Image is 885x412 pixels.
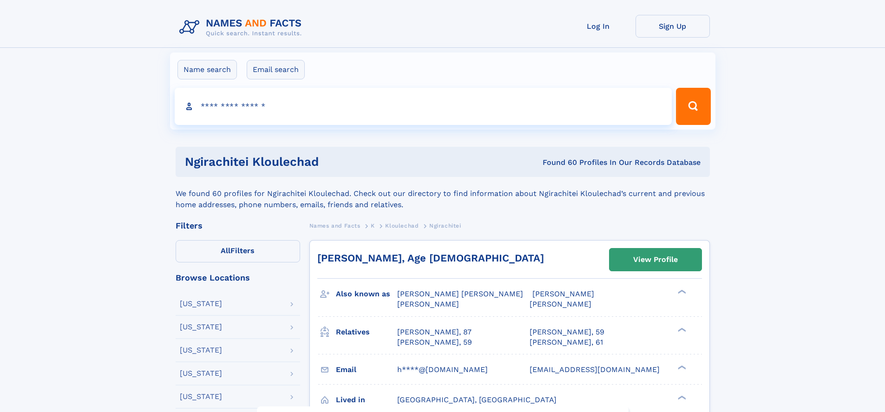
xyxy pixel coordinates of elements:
[176,222,300,230] div: Filters
[176,274,300,282] div: Browse Locations
[397,289,523,298] span: [PERSON_NAME] [PERSON_NAME]
[176,15,309,40] img: Logo Names and Facts
[633,249,678,270] div: View Profile
[397,300,459,308] span: [PERSON_NAME]
[385,222,419,229] span: Kloulechad
[247,60,305,79] label: Email search
[385,220,419,231] a: Kloulechad
[532,289,594,298] span: [PERSON_NAME]
[180,323,222,331] div: [US_STATE]
[675,394,687,400] div: ❯
[371,220,375,231] a: K
[530,327,604,337] a: [PERSON_NAME], 59
[530,365,660,374] span: [EMAIL_ADDRESS][DOMAIN_NAME]
[221,246,230,255] span: All
[180,300,222,307] div: [US_STATE]
[185,156,431,168] h1: Ngirachitei Kloulechad
[675,289,687,295] div: ❯
[336,286,397,302] h3: Also known as
[176,177,710,210] div: We found 60 profiles for Ngirachitei Kloulechad. Check out our directory to find information abou...
[176,240,300,262] label: Filters
[530,337,603,347] a: [PERSON_NAME], 61
[175,88,672,125] input: search input
[561,15,636,38] a: Log In
[429,222,461,229] span: Ngirachitei
[676,88,710,125] button: Search Button
[336,362,397,378] h3: Email
[309,220,361,231] a: Names and Facts
[397,327,472,337] a: [PERSON_NAME], 87
[371,222,375,229] span: K
[675,364,687,370] div: ❯
[431,157,701,168] div: Found 60 Profiles In Our Records Database
[180,347,222,354] div: [US_STATE]
[317,252,544,264] a: [PERSON_NAME], Age [DEMOGRAPHIC_DATA]
[636,15,710,38] a: Sign Up
[336,392,397,408] h3: Lived in
[180,370,222,377] div: [US_STATE]
[180,393,222,400] div: [US_STATE]
[530,300,591,308] span: [PERSON_NAME]
[397,395,557,404] span: [GEOGRAPHIC_DATA], [GEOGRAPHIC_DATA]
[336,324,397,340] h3: Relatives
[177,60,237,79] label: Name search
[675,327,687,333] div: ❯
[610,249,701,271] a: View Profile
[397,337,472,347] a: [PERSON_NAME], 59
